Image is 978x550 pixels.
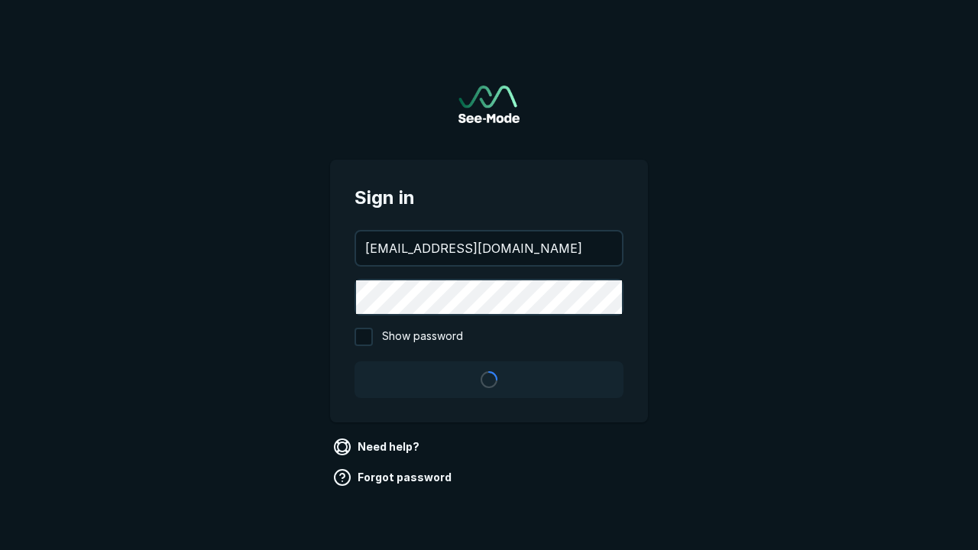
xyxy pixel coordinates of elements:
a: Need help? [330,435,426,459]
a: Forgot password [330,465,458,490]
a: Go to sign in [458,86,520,123]
span: Sign in [355,184,623,212]
img: See-Mode Logo [458,86,520,123]
span: Show password [382,328,463,346]
input: your@email.com [356,231,622,265]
